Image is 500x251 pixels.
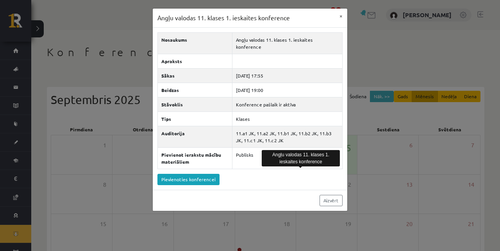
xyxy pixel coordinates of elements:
td: [DATE] 19:00 [232,83,342,97]
td: Publisks [232,147,342,169]
td: Konference pašlaik ir aktīva [232,97,342,111]
th: Nosaukums [158,32,232,54]
th: Tips [158,111,232,126]
a: Pievienoties konferencei [157,174,220,185]
h3: Angļu valodas 11. klases 1. ieskaites konference [157,13,290,23]
th: Auditorija [158,126,232,147]
th: Sākas [158,68,232,83]
td: Angļu valodas 11. klases 1. ieskaites konference [232,32,342,54]
th: Pievienot ierakstu mācību materiāliem [158,147,232,169]
th: Beidzas [158,83,232,97]
td: Klases [232,111,342,126]
th: Apraksts [158,54,232,68]
td: 11.a1 JK, 11.a2 JK, 11.b1 JK, 11.b2 JK, 11.b3 JK, 11.c1 JK, 11.c2 JK [232,126,342,147]
div: Angļu valodas 11. klases 1. ieskaites konference [262,150,340,166]
th: Stāvoklis [158,97,232,111]
td: [DATE] 17:55 [232,68,342,83]
button: × [335,9,347,23]
a: Aizvērt [320,195,343,206]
